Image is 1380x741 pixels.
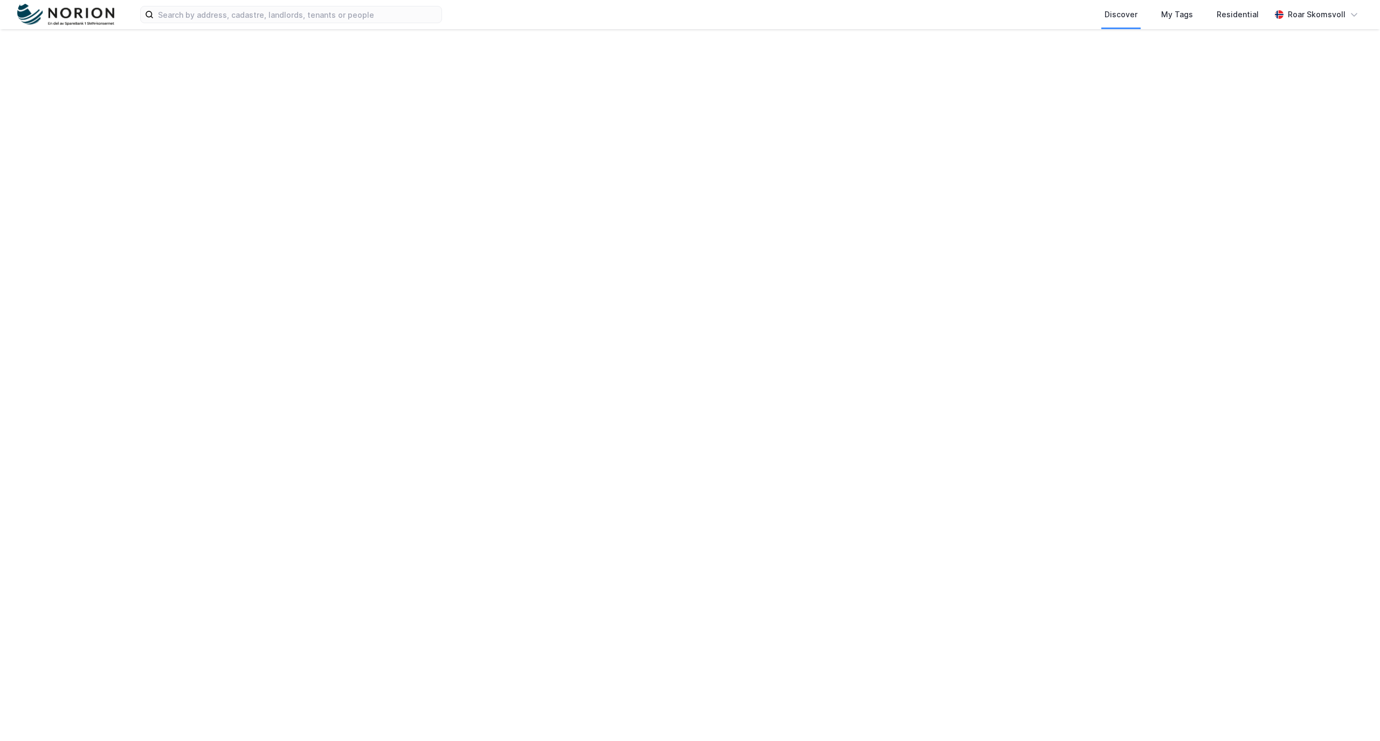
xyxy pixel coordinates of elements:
[1217,8,1259,21] div: Residential
[1288,8,1345,21] div: Roar Skomsvoll
[1326,689,1380,741] iframe: Chat Widget
[1161,8,1193,21] div: My Tags
[154,6,441,23] input: Search by address, cadastre, landlords, tenants or people
[1105,8,1137,21] div: Discover
[17,4,114,26] img: norion-logo.80e7a08dc31c2e691866.png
